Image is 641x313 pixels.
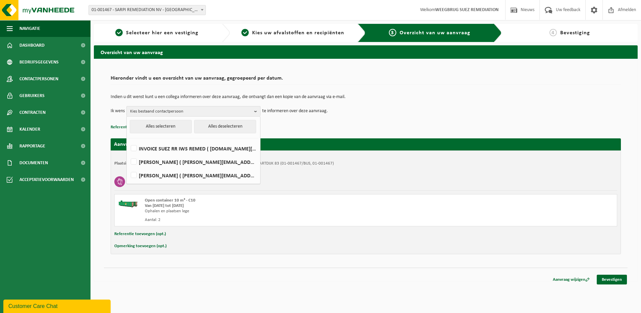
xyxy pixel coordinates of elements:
[89,5,206,15] span: 01-001467 - SARPI REMEDIATION NV - GRIMBERGEN
[262,106,328,116] p: te informeren over deze aanvraag.
[560,30,590,36] span: Bevestiging
[114,242,167,251] button: Opmerking toevoegen (opt.)
[129,170,257,180] label: [PERSON_NAME] ( [PERSON_NAME][EMAIL_ADDRESS][DOMAIN_NAME] )
[114,161,143,166] strong: Plaatsingsadres:
[194,120,256,133] button: Alles deselecteren
[145,204,184,208] strong: Van [DATE] tot [DATE]
[19,71,58,87] span: Contactpersonen
[19,138,45,154] span: Rapportage
[118,198,138,208] img: HK-XC-10-GN-00.png
[549,29,557,36] span: 4
[114,230,166,238] button: Referentie toevoegen (opt.)
[19,121,40,138] span: Kalender
[252,30,344,36] span: Kies uw afvalstoffen en recipiënten
[233,29,353,37] a: 2Kies uw afvalstoffen en recipiënten
[241,29,249,36] span: 2
[19,37,45,54] span: Dashboard
[145,217,393,223] div: Aantal: 2
[130,106,251,117] span: Kies bestaand contactpersoon
[19,87,45,104] span: Gebruikers
[114,142,164,147] strong: Aanvraag voor [DATE]
[19,20,40,37] span: Navigatie
[19,171,74,188] span: Acceptatievoorwaarden
[3,298,112,313] iframe: chat widget
[130,120,192,133] button: Alles selecteren
[111,95,621,99] p: Indien u dit wenst kunt u een collega informeren over deze aanvraag, die ontvangt dan een kopie v...
[19,54,59,71] span: Bedrijfsgegevens
[126,30,198,36] span: Selecteer hier een vestiging
[115,29,123,36] span: 1
[389,29,396,36] span: 3
[94,45,638,58] h2: Overzicht van uw aanvraag
[129,157,257,167] label: [PERSON_NAME] ( [PERSON_NAME][EMAIL_ADDRESS][DOMAIN_NAME] )
[129,143,257,153] label: INVOICE SUEZ RR IWS REMED ( [DOMAIN_NAME][EMAIL_ADDRESS][DOMAIN_NAME] )
[111,106,125,116] p: Ik wens
[145,209,393,214] div: Ophalen en plaatsen lege
[19,154,48,171] span: Documenten
[126,106,260,116] button: Kies bestaand contactpersoon
[111,123,162,132] button: Referentie toevoegen (opt.)
[111,76,621,85] h2: Hieronder vindt u een overzicht van uw aanvraag, gegroepeerd per datum.
[597,275,627,284] a: Bevestigen
[400,30,470,36] span: Overzicht van uw aanvraag
[97,29,217,37] a: 1Selecteer hier een vestiging
[19,104,46,121] span: Contracten
[435,7,499,12] strong: WEEGBRUG SUEZ REMEDIATION
[145,198,195,203] span: Open container 10 m³ - C10
[548,275,595,284] a: Aanvraag wijzigen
